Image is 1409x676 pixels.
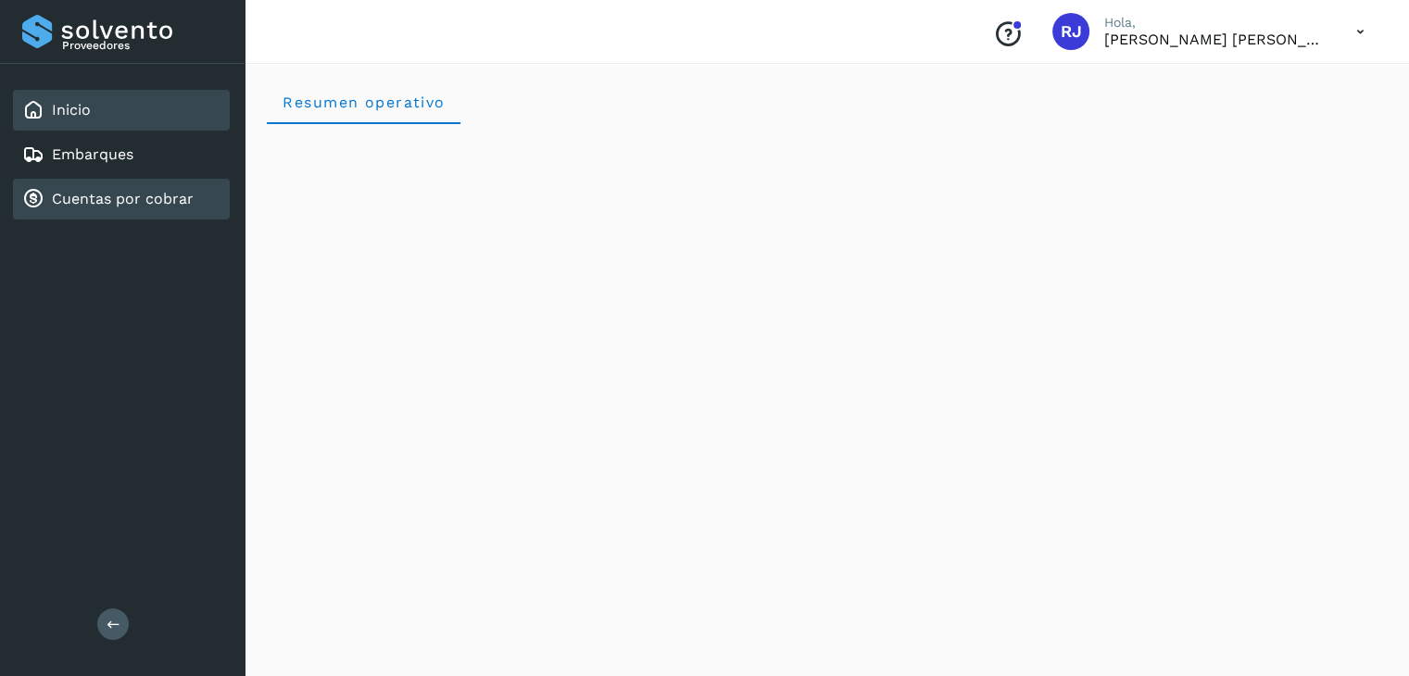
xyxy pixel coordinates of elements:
[52,190,194,207] a: Cuentas por cobrar
[13,179,230,219] div: Cuentas por cobrar
[1104,31,1327,48] p: RODRIGO JAVIER MORENO ROJAS
[52,145,133,163] a: Embarques
[62,39,222,52] p: Proveedores
[52,101,91,119] a: Inicio
[13,90,230,131] div: Inicio
[282,94,446,111] span: Resumen operativo
[13,134,230,175] div: Embarques
[1104,15,1327,31] p: Hola,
